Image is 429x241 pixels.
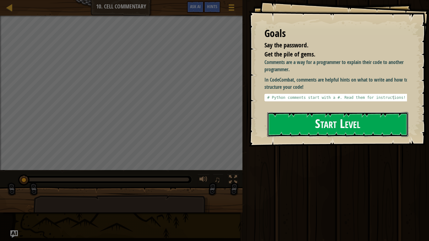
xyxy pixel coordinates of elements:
[224,1,239,16] button: Show game menu
[264,76,412,91] p: In CodeCombat, comments are helpful hints on what to write and how to structure your code!
[207,3,217,9] span: Hints
[264,26,407,41] div: Goals
[190,3,201,9] span: Ask AI
[214,175,220,184] span: ♫
[213,174,224,187] button: ♫
[257,41,405,50] li: Say the password.
[264,41,308,49] span: Say the password.
[257,50,405,59] li: Get the pile of gems.
[10,230,18,238] button: Ask AI
[197,174,210,187] button: Adjust volume
[187,1,204,13] button: Ask AI
[264,50,315,58] span: Get the pile of gems.
[227,174,239,187] button: Toggle fullscreen
[267,112,408,137] button: Start Level
[264,59,412,73] p: Comments are a way for a programmer to explain their code to another programmer.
